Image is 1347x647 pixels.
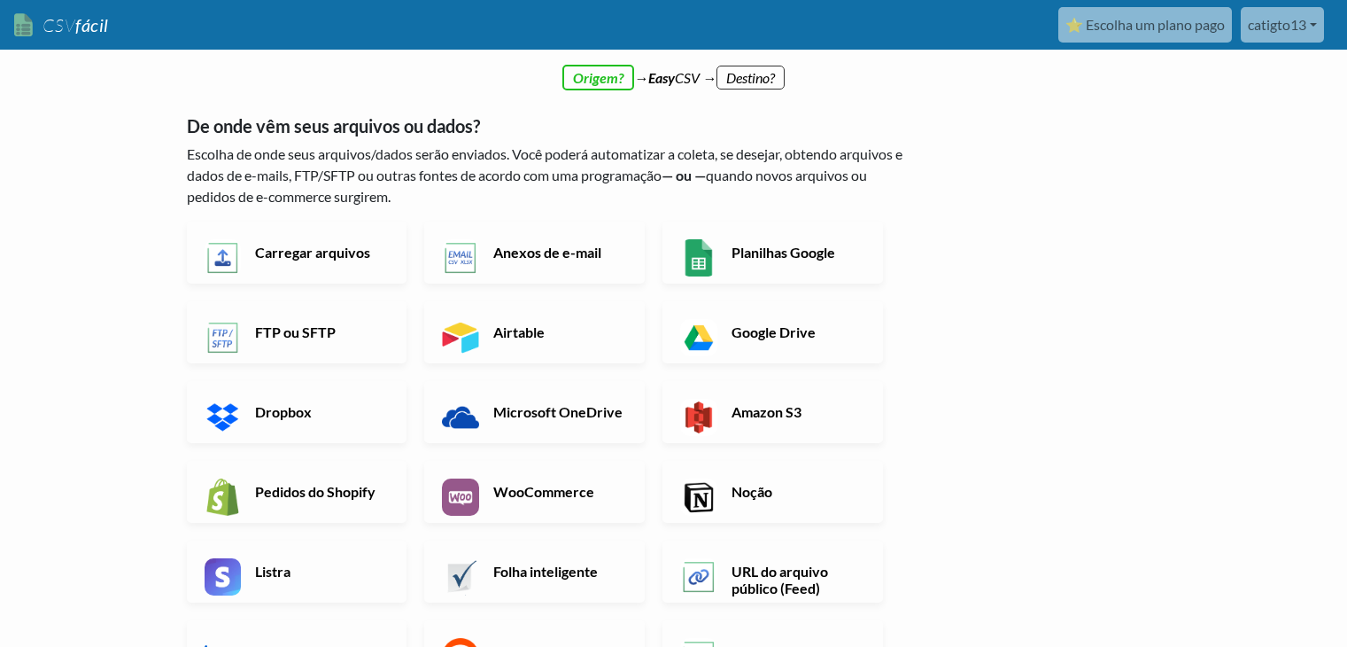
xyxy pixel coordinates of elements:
[1248,16,1306,33] font: catigto13
[662,541,883,603] a: URL do arquivo público (Feed)
[424,541,645,603] a: Folha inteligente
[442,319,479,356] img: Aplicativo e API do Airtable
[680,239,717,277] img: Aplicativo e API do Planilhas Google
[43,14,75,36] font: CSV
[662,167,706,183] font: — ou —
[205,399,242,436] img: Aplicativo e API do Dropbox
[205,319,242,356] img: Aplicativo e API FTP ou SFTP
[187,301,407,363] a: FTP ou SFTP
[732,403,801,420] font: Amazon S3
[732,323,816,340] font: Google Drive
[255,483,375,500] font: Pedidos do Shopify
[662,301,883,363] a: Google Drive
[732,563,828,596] font: URL do arquivo público (Feed)
[493,244,601,261] font: Anexos de e-mail
[424,301,645,363] a: Airtable
[187,381,407,443] a: Dropbox
[187,222,407,284] a: Carregar arquivos
[680,399,717,436] img: Aplicativo e API do Amazon S3
[1065,16,1225,33] font: ⭐ Escolha um plano pago
[1241,7,1324,43] a: catigto13
[732,244,835,261] font: Planilhas Google
[442,479,479,516] img: Aplicativo e API WooCommerce
[424,461,645,523] a: WooCommerce
[255,563,290,580] font: Listra
[662,461,883,523] a: Noção
[255,403,312,420] font: Dropbox
[205,558,242,596] img: Aplicativo e API Stripe
[187,461,407,523] a: Pedidos do Shopify
[442,399,479,436] img: Aplicativo e API do Microsoft OneDrive
[732,483,772,500] font: Noção
[442,558,479,596] img: Aplicativo e API Smartsheet
[662,222,883,284] a: Planilhas Google
[493,483,594,500] font: WooCommerce
[187,541,407,603] a: Listra
[680,558,717,596] img: Aplicativo e API de URL de arquivo público
[14,7,111,43] a: CSVfácil
[493,563,598,580] font: Folha inteligente
[255,323,336,340] font: FTP ou SFTP
[662,381,883,443] a: Amazon S3
[493,323,545,340] font: Airtable
[187,115,480,136] font: De onde vêm seus arquivos ou dados?
[493,403,623,420] font: Microsoft OneDrive
[424,222,645,284] a: Anexos de e-mail
[205,239,242,277] img: Aplicativo e API de upload de arquivos
[75,14,109,35] font: fácil
[424,381,645,443] a: Microsoft OneDrive
[1058,7,1232,43] a: ⭐ Escolha um plano pago
[187,145,902,183] font: Escolha de onde seus arquivos/dados serão enviados. Você poderá automatizar a coleta, se desejar,...
[442,239,479,277] img: Aplicativo e API para enviar por e-mail novo arquivo CSV ou XLSX
[680,479,717,516] img: Aplicativo e API Notion
[255,244,370,261] font: Carregar arquivos
[205,479,242,516] img: Aplicativo e API do Shopify
[680,319,717,356] img: Aplicativo e API do Google Drive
